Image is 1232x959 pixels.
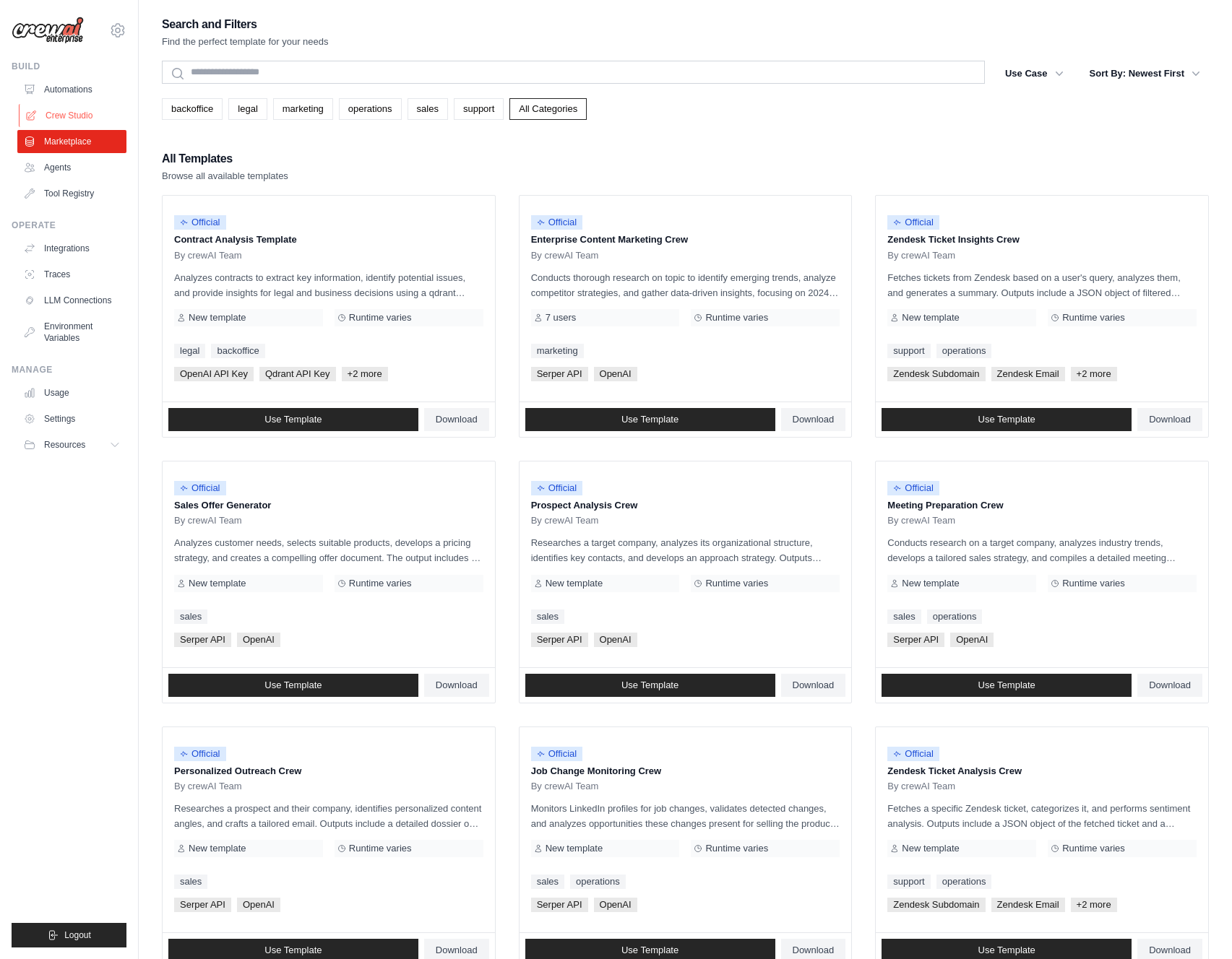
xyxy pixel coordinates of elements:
span: Zendesk Email [991,367,1065,381]
h2: All Templates [162,149,288,169]
a: Agents [17,156,126,179]
a: Download [424,674,489,697]
a: Usage [17,381,126,404]
a: Download [1137,674,1202,697]
a: Use Template [882,674,1132,697]
a: Download [781,408,846,431]
span: OpenAI [237,898,280,912]
span: New template [189,578,246,589]
span: Official [531,481,583,495]
a: marketing [531,344,584,358]
span: Qdrant API Key [259,367,336,381]
a: Crew Studio [19,104,128,127]
a: Automations [17,78,126,101]
span: Use Template [264,680,322,691]
span: OpenAI [950,633,994,647]
a: Tool Registry [17,182,126,205]
p: Meeting Preparation Crew [887,498,1197,513]
p: Fetches tickets from Zendesk based on a user's query, analyzes them, and generates a summary. Out... [887,270,1197,300]
a: operations [927,609,983,624]
span: Serper API [531,633,588,647]
span: Runtime varies [349,578,412,589]
span: Download [793,680,835,691]
p: Personalized Outreach Crew [174,764,483,778]
span: Serper API [887,633,944,647]
span: New template [902,312,959,324]
span: OpenAI [237,633,280,647]
a: Traces [17,263,126,286]
a: Integrations [17,237,126,260]
span: Official [531,215,583,230]
a: support [887,344,930,358]
p: Monitors LinkedIn profiles for job changes, validates detected changes, and analyzes opportunitie... [531,801,840,831]
span: Official [887,215,939,230]
span: OpenAI [594,367,637,381]
span: +2 more [1071,367,1117,381]
span: Serper API [174,633,231,647]
span: Use Template [621,680,679,691]
span: Download [436,945,478,956]
a: operations [936,875,992,889]
span: Use Template [264,414,322,425]
button: Use Case [996,61,1072,87]
span: By crewAI Team [531,515,599,526]
a: LLM Connections [17,289,126,312]
div: Build [12,61,126,72]
span: Runtime varies [349,312,412,324]
button: Logout [12,923,126,947]
div: Manage [12,364,126,376]
div: Operate [12,220,126,231]
p: Zendesk Ticket Analysis Crew [887,764,1197,778]
span: +2 more [342,367,388,381]
img: Logo [12,17,84,44]
span: By crewAI Team [887,515,955,526]
a: sales [531,875,564,889]
span: +2 more [1071,898,1117,912]
a: Download [424,408,489,431]
a: backoffice [211,344,264,358]
p: Prospect Analysis Crew [531,498,840,513]
span: OpenAI [594,898,637,912]
span: Zendesk Email [991,898,1065,912]
span: Use Template [978,414,1035,425]
a: Environment Variables [17,315,126,350]
a: sales [174,875,207,889]
span: Download [1149,945,1191,956]
a: sales [531,609,564,624]
span: Download [793,414,835,425]
span: New template [902,843,959,854]
span: New template [902,578,959,589]
span: Official [531,747,583,761]
a: support [887,875,930,889]
p: Zendesk Ticket Insights Crew [887,233,1197,247]
span: New template [546,843,603,854]
a: backoffice [162,98,223,120]
span: Runtime varies [705,312,768,324]
span: Runtime varies [1062,312,1125,324]
span: Download [436,680,478,691]
p: Job Change Monitoring Crew [531,764,840,778]
p: Enterprise Content Marketing Crew [531,233,840,247]
span: Official [887,481,939,495]
span: New template [189,312,246,324]
p: Analyzes contracts to extract key information, identify potential issues, and provide insights fo... [174,270,483,300]
span: New template [546,578,603,589]
span: Serper API [531,898,588,912]
span: OpenAI API Key [174,367,254,381]
span: By crewAI Team [174,250,242,261]
a: Use Template [168,408,418,431]
a: sales [887,609,921,624]
a: sales [408,98,448,120]
p: Researches a prospect and their company, identifies personalized content angles, and crafts a tai... [174,801,483,831]
span: By crewAI Team [531,781,599,792]
span: Download [436,414,478,425]
p: Contract Analysis Template [174,233,483,247]
span: Resources [44,439,85,451]
span: Runtime varies [705,843,768,854]
p: Conducts thorough research on topic to identify emerging trends, analyze competitor strategies, a... [531,270,840,300]
a: Settings [17,407,126,430]
a: operations [570,875,626,889]
span: By crewAI Team [174,781,242,792]
h2: Search and Filters [162,14,329,35]
span: Use Template [264,945,322,956]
